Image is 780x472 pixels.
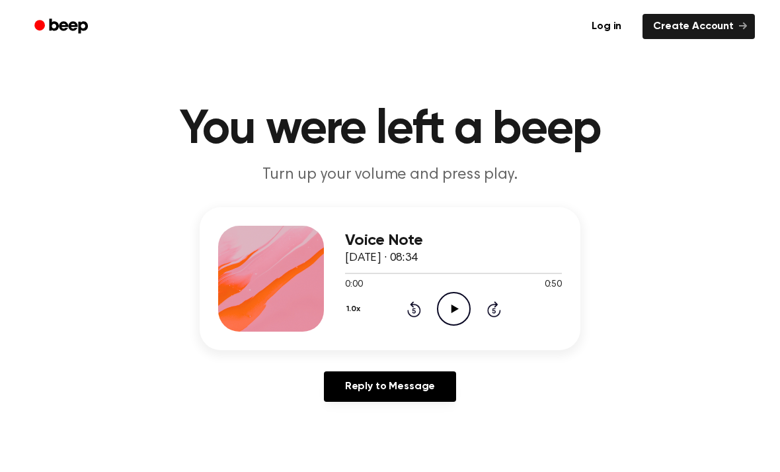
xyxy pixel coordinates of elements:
p: Turn up your volume and press play. [136,164,644,186]
a: Reply to Message [324,371,456,402]
button: 1.0x [345,298,365,320]
a: Log in [578,11,635,42]
h3: Voice Note [345,232,562,250]
a: Create Account [643,14,755,39]
span: [DATE] · 08:34 [345,252,418,264]
span: 0:50 [545,278,562,292]
span: 0:00 [345,278,362,292]
a: Beep [25,14,100,40]
h1: You were left a beep [52,106,728,154]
